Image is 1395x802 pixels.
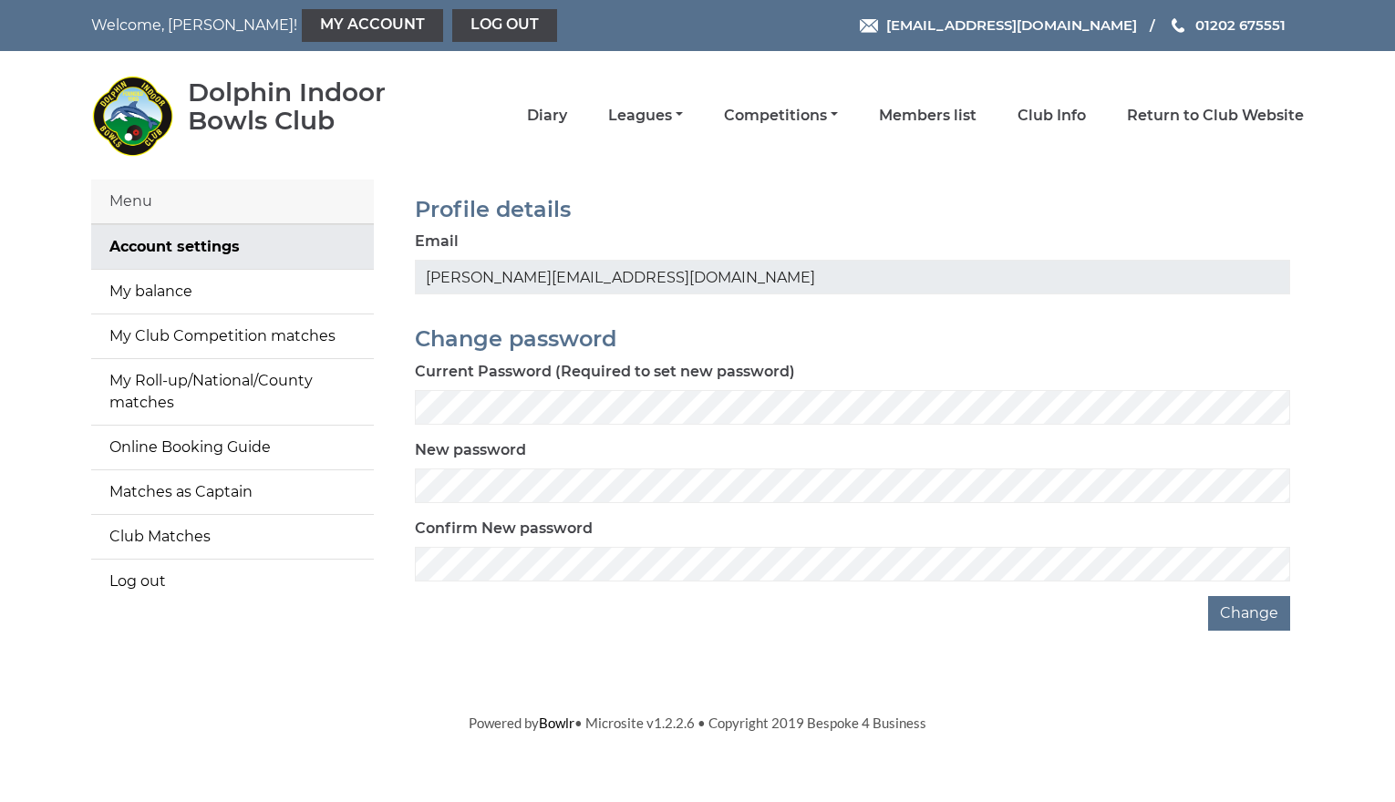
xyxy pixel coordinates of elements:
a: Matches as Captain [91,470,374,514]
a: Club Matches [91,515,374,559]
a: Phone us 01202 675551 [1169,15,1286,36]
a: My Club Competition matches [91,314,374,358]
label: Confirm New password [415,518,593,540]
a: My Account [302,9,443,42]
a: Return to Club Website [1127,106,1304,126]
a: Log out [91,560,374,603]
span: 01202 675551 [1195,16,1286,34]
label: Email [415,231,459,252]
a: Leagues [608,106,683,126]
label: Current Password (Required to set new password) [415,361,795,383]
a: My balance [91,270,374,314]
a: Club Info [1018,106,1086,126]
h2: Change password [415,327,1290,351]
div: Menu [91,180,374,224]
a: Bowlr [539,715,574,731]
a: Log out [452,9,557,42]
a: Online Booking Guide [91,426,374,469]
a: Account settings [91,225,374,269]
span: [EMAIL_ADDRESS][DOMAIN_NAME] [886,16,1137,34]
a: My Roll-up/National/County matches [91,359,374,425]
button: Change [1208,596,1290,631]
a: Members list [879,106,976,126]
h2: Profile details [415,198,1290,221]
div: Dolphin Indoor Bowls Club [188,78,439,135]
img: Email [860,19,878,33]
nav: Welcome, [PERSON_NAME]! [91,9,581,42]
a: Diary [527,106,567,126]
img: Phone us [1172,18,1184,33]
span: Powered by • Microsite v1.2.2.6 • Copyright 2019 Bespoke 4 Business [469,715,926,731]
a: Competitions [724,106,838,126]
label: New password [415,439,526,461]
img: Dolphin Indoor Bowls Club [91,75,173,157]
a: Email [EMAIL_ADDRESS][DOMAIN_NAME] [860,15,1137,36]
